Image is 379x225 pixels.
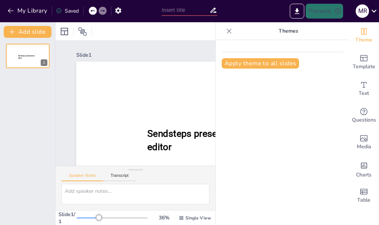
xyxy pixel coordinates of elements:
span: Text [359,89,369,97]
button: Add slide [4,26,51,38]
span: Sendsteps presentation editor [147,128,246,152]
button: Present [306,4,343,19]
input: Insert title [162,5,210,16]
div: Add a table [349,182,379,209]
span: Template [353,63,375,71]
div: Change the overall theme [349,22,379,49]
span: Position [78,27,87,36]
div: Slide 1 / 1 [58,211,77,225]
button: Transcript [103,173,136,181]
span: Media [357,143,371,151]
div: Sendsteps presentation editor1 [6,44,50,68]
button: Speaker Notes [61,173,103,181]
span: Table [357,196,370,204]
div: Layout [58,26,70,37]
div: m r [356,4,369,18]
div: Get real-time input from your audience [349,102,379,129]
div: 36 % [155,214,173,221]
button: m r [356,4,369,19]
p: Themes [235,22,342,40]
button: My Library [6,5,50,17]
div: Add text boxes [349,76,379,102]
div: Slide 1 [76,52,254,59]
div: Add ready made slides [349,49,379,76]
span: Charts [356,171,372,179]
div: Add charts and graphs [349,156,379,182]
span: Sendsteps presentation editor [18,55,35,59]
span: Theme [355,36,372,44]
button: Export to PowerPoint [290,4,304,19]
button: Apply theme to all slides [222,58,299,69]
span: Questions [352,116,376,124]
span: Single View [185,215,211,221]
div: Add images, graphics, shapes or video [349,129,379,156]
div: Saved [56,7,79,14]
div: 1 [41,59,47,66]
